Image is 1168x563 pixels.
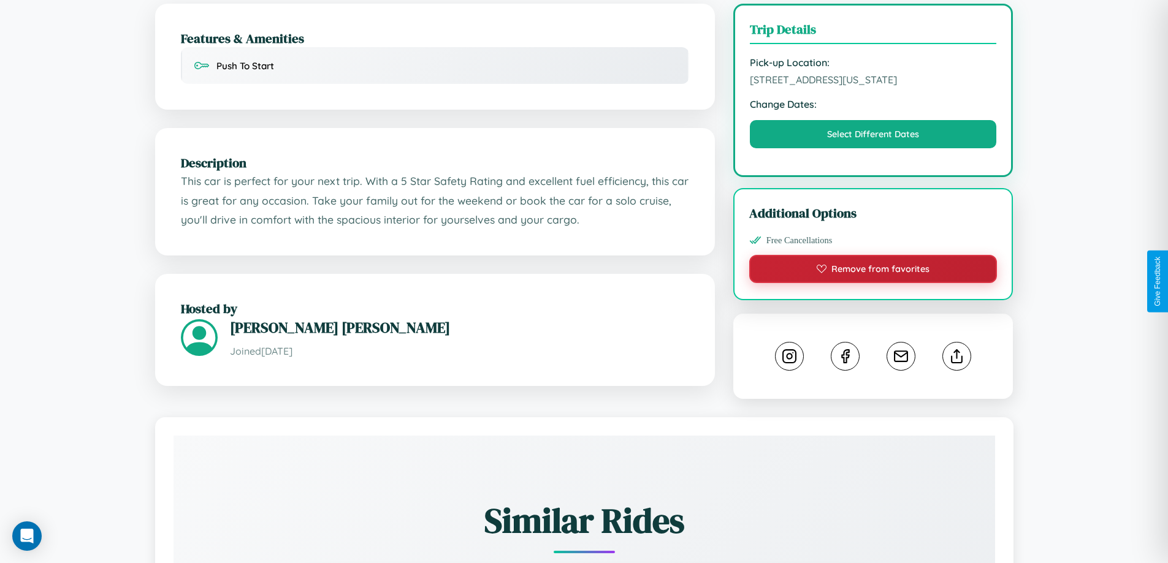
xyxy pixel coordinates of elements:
h3: Additional Options [749,204,998,222]
h2: Hosted by [181,300,689,317]
span: [STREET_ADDRESS][US_STATE] [750,74,997,86]
p: Joined [DATE] [230,342,689,360]
h3: [PERSON_NAME] [PERSON_NAME] [230,317,689,338]
div: Open Intercom Messenger [12,521,42,551]
span: Push To Start [216,60,274,72]
strong: Change Dates: [750,98,997,110]
span: Free Cancellations [766,235,833,246]
div: Give Feedback [1153,257,1162,306]
p: This car is perfect for your next trip. With a 5 Star Safety Rating and excellent fuel efficiency... [181,172,689,230]
strong: Pick-up Location: [750,56,997,69]
button: Select Different Dates [750,120,997,148]
h2: Similar Rides [216,497,952,544]
button: Remove from favorites [749,255,998,283]
h2: Features & Amenities [181,29,689,47]
h2: Description [181,154,689,172]
h3: Trip Details [750,20,997,44]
